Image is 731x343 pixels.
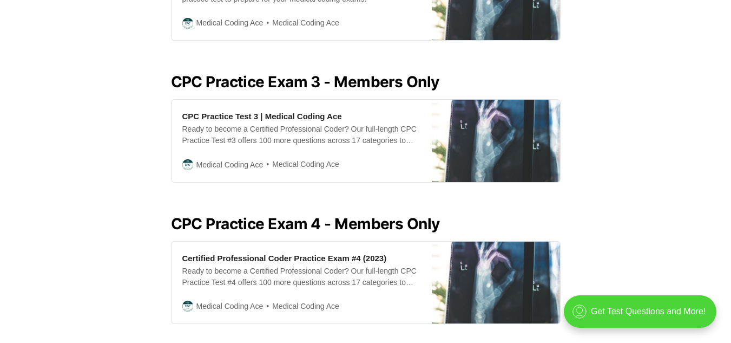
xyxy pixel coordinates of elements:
span: Medical Coding Ace [196,300,264,312]
span: Medical Coding Ace [263,17,339,29]
div: Certified Professional Coder Practice Exam #4 (2023) [182,253,387,264]
a: Certified Professional Coder Practice Exam #4 (2023)Ready to become a Certified Professional Code... [171,241,561,324]
h2: CPC Practice Exam 3 - Members Only [171,73,561,90]
div: CPC Practice Test 3 | Medical Coding Ace [182,111,342,122]
span: Medical Coding Ace [196,159,264,171]
span: Medical Coding Ace [263,300,339,313]
div: Ready to become a Certified Professional Coder? Our full-length CPC Practice Test #4 offers 100 m... [182,266,421,288]
span: Medical Coding Ace [196,17,264,29]
iframe: portal-trigger [555,290,731,343]
a: CPC Practice Test 3 | Medical Coding AceReady to become a Certified Professional Coder? Our full-... [171,99,561,182]
span: Medical Coding Ace [263,158,339,171]
h2: CPC Practice Exam 4 - Members Only [171,215,561,232]
div: Ready to become a Certified Professional Coder? Our full-length CPC Practice Test #3 offers 100 m... [182,124,421,146]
